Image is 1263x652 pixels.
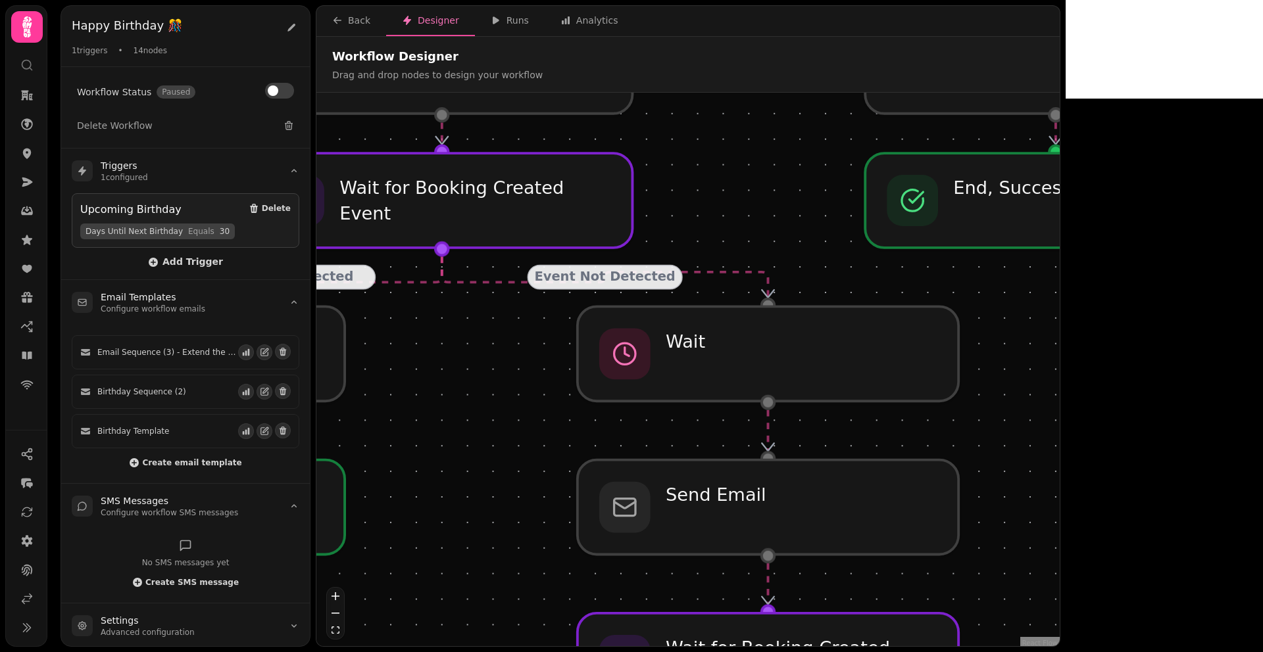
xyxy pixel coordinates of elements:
[97,347,238,358] span: Email Sequence (3) - Extend the celebration for a month to receive xyz
[332,68,1044,81] p: Drag and drop nodes to design your workflow
[188,226,214,237] span: Equals
[77,85,151,99] span: Workflow Status
[134,45,167,56] span: 14 nodes
[61,280,310,325] summary: Email TemplatesConfigure workflow emails
[326,587,345,640] div: React Flow controls
[148,256,223,269] button: Add Trigger
[284,16,299,37] button: Edit workflow
[101,304,205,314] p: Configure workflow emails
[249,202,291,215] button: Delete
[61,603,310,648] summary: SettingsAdvanced configuration
[220,226,230,237] span: 30
[332,47,1044,66] h2: Workflow Designer
[97,386,186,397] span: Birthday Sequence (2)
[327,588,344,605] button: zoom in
[257,384,272,400] button: Edit email template
[61,149,310,193] summary: Triggers1configured
[442,257,768,298] g: Edge from 0198c3c2-c950-72a6-8c9c-cc6c57d0af74 to 0198c3c6-0656-72ba-8186-c2c90adb67a1
[545,6,634,36] button: Analytics
[86,226,183,237] span: Days Until Next Birthday
[77,119,153,132] span: Delete Workflow
[97,426,169,436] span: Birthday Template
[101,291,205,304] h3: Email Templates
[101,159,148,172] h3: Triggers
[101,494,238,507] h3: SMS Messages
[262,204,291,212] span: Delete
[61,484,310,528] summary: SMS MessagesConfigure workflow SMS messages
[238,384,254,400] button: View email events
[101,507,238,518] p: Configure workflow SMS messages
[257,423,272,439] button: Edit email template
[148,257,223,268] span: Add Trigger
[132,576,239,589] button: Create SMS message
[332,14,370,27] div: Back
[80,202,182,218] div: Upcoming Birthday
[101,627,195,638] p: Advanced configuration
[316,6,386,36] button: Back
[257,344,272,360] button: Edit email template
[275,344,291,360] button: Delete email template
[1022,640,1058,647] a: React Flow attribution
[101,614,195,627] h3: Settings
[275,383,291,399] button: Delete email template
[864,152,1247,249] div: End, Successful
[250,152,633,249] div: Wait for Booking Created Event
[327,622,344,639] button: fit view
[386,6,475,36] button: Designer
[142,459,241,467] span: Create email template
[475,6,545,36] button: Runs
[129,456,241,469] button: Create email template
[327,605,344,622] button: zoom out
[101,172,148,183] p: 1 configured
[72,16,276,35] h2: Happy Birthday 🎊
[72,114,299,137] button: Delete Workflow
[243,269,354,284] text: Event Detected
[275,423,291,438] button: Delete email template
[238,344,254,360] button: View email events
[157,85,195,99] span: Paused
[72,45,107,56] span: 1 triggers
[238,423,254,439] button: View email events
[576,459,960,556] div: Send Email
[535,269,676,284] text: Event Not Detected
[72,557,299,568] p: No SMS messages yet
[118,45,122,56] span: •
[560,14,618,27] div: Analytics
[402,14,459,27] div: Designer
[491,14,529,27] div: Runs
[145,578,239,586] span: Create SMS message
[576,305,960,402] div: Wait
